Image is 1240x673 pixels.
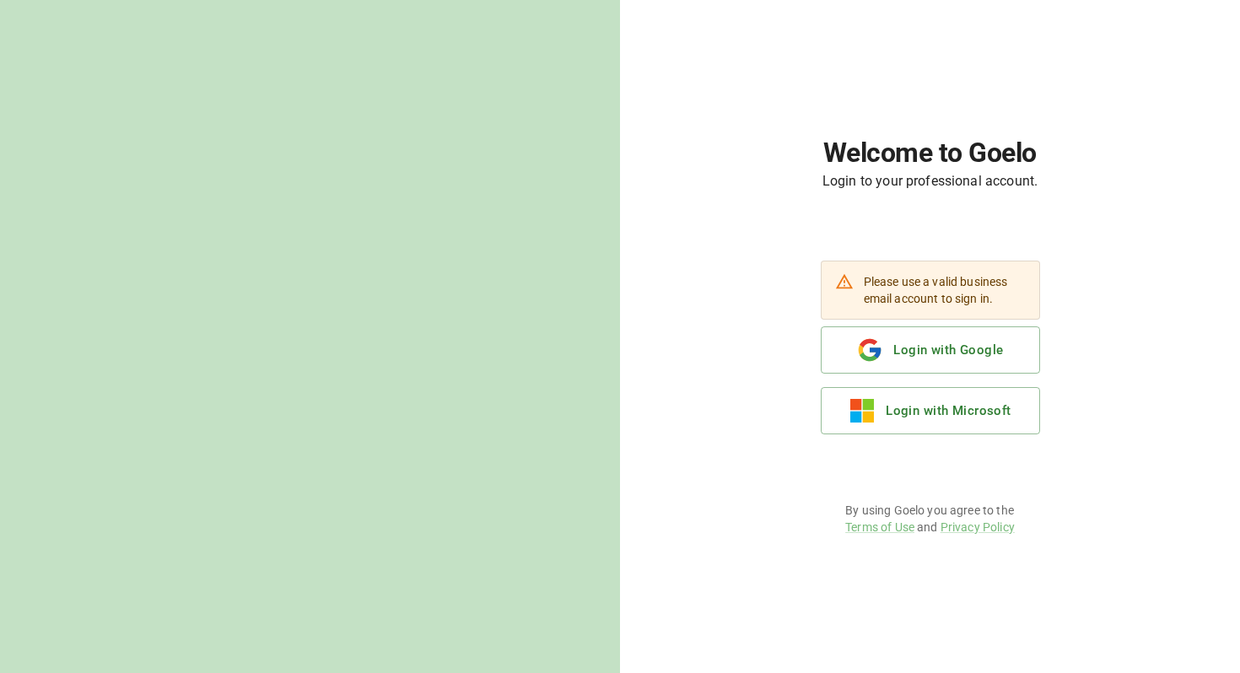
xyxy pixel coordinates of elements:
p: By using Goelo you agree to the and [845,502,1015,536]
h6: Login to your professional account. [822,170,1038,193]
button: Login with Microsoft [821,387,1040,434]
img: microsoft.e116a418f9c5f551889532b8c5095213.svg [850,399,874,423]
div: Please use a valid business email account to sign in. [864,267,1026,314]
a: Privacy Policy [941,520,1015,534]
h1: Welcome to Goelo [823,137,1037,169]
button: Login with Google [821,326,1040,374]
a: Terms of Use [845,520,914,534]
img: google.b40778ce9db962e9de29649090e3d307.svg [856,338,883,362]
